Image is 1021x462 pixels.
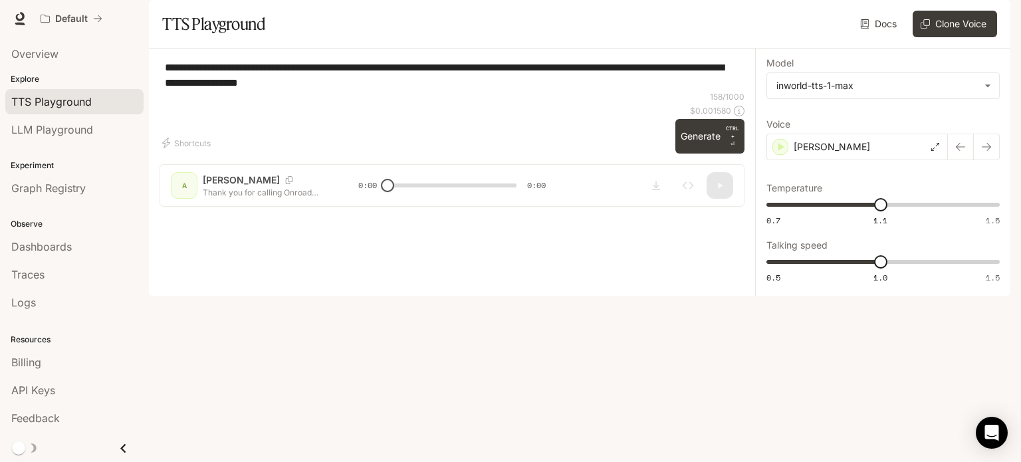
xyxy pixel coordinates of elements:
span: 0.5 [766,272,780,283]
h1: TTS Playground [162,11,265,37]
p: Voice [766,120,790,129]
p: ⏎ [726,124,739,148]
p: Default [55,13,88,25]
p: CTRL + [726,124,739,140]
button: GenerateCTRL +⏎ [675,119,744,154]
span: 1.1 [873,215,887,226]
div: inworld-tts-1-max [767,73,999,98]
span: 1.5 [986,215,1000,226]
p: Model [766,58,794,68]
span: 1.0 [873,272,887,283]
p: [PERSON_NAME] [794,140,870,154]
p: Talking speed [766,241,828,250]
a: Docs [857,11,902,37]
button: Shortcuts [160,132,216,154]
p: Temperature [766,183,822,193]
div: inworld-tts-1-max [776,79,978,92]
div: Open Intercom Messenger [976,417,1008,449]
span: 0.7 [766,215,780,226]
span: 1.5 [986,272,1000,283]
button: Clone Voice [913,11,997,37]
p: $ 0.001580 [690,105,731,116]
p: 158 / 1000 [710,91,744,102]
button: All workspaces [35,5,108,32]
